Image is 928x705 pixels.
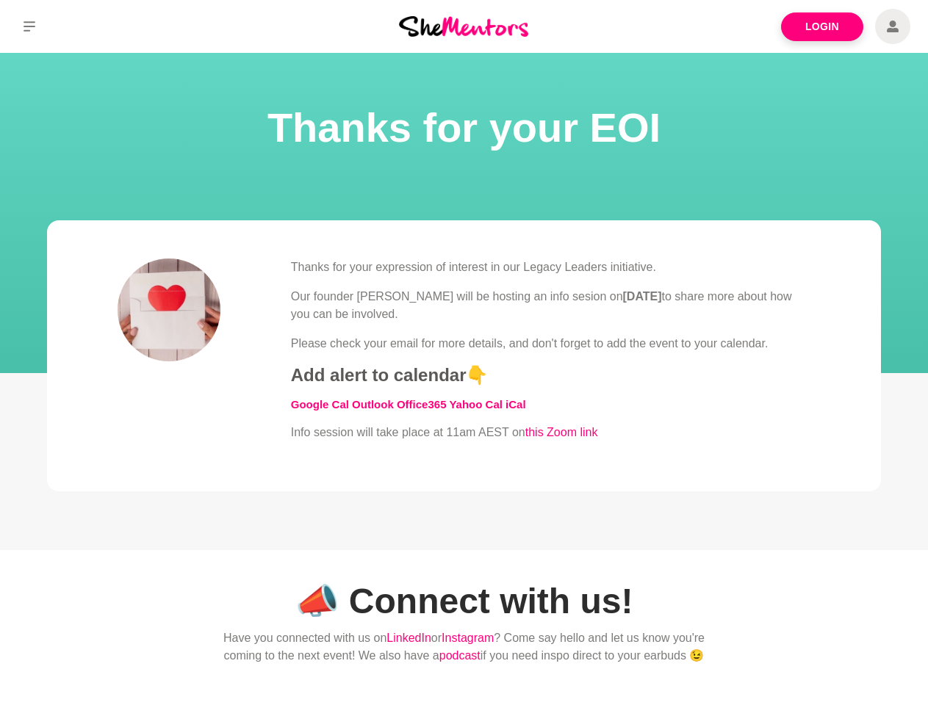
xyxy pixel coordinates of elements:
a: Office365 [397,398,447,411]
h4: Add alert to calendar👇 [291,364,810,386]
a: podcast [439,649,481,662]
p: Our founder [PERSON_NAME] will be hosting an info sesion on to share more about how you can be in... [291,288,810,323]
p: Info session will take place at 11am AEST on [291,424,810,441]
a: Instagram [442,632,494,644]
a: Google Cal [291,398,349,411]
p: Have you connected with us on or ? Come say hello and let us know you're coming to the next event... [206,629,723,665]
h5: ​ [291,398,810,412]
p: Please check your email for more details, and don't forget to add the event to your calendar. [291,335,810,352]
p: Thanks for your expression of interest in our Legacy Leaders initiative. [291,258,810,276]
h1: 📣 Connect with us! [206,579,723,623]
a: this Zoom link [525,426,598,438]
img: She Mentors Logo [399,16,528,36]
a: iCal [506,398,526,411]
a: LinkedIn [386,632,431,644]
a: Outlook [352,398,394,411]
a: Login [781,12,863,41]
h1: Thanks for your EOI [18,100,910,156]
a: Yahoo Cal [449,398,503,411]
strong: [DATE] [623,290,662,303]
